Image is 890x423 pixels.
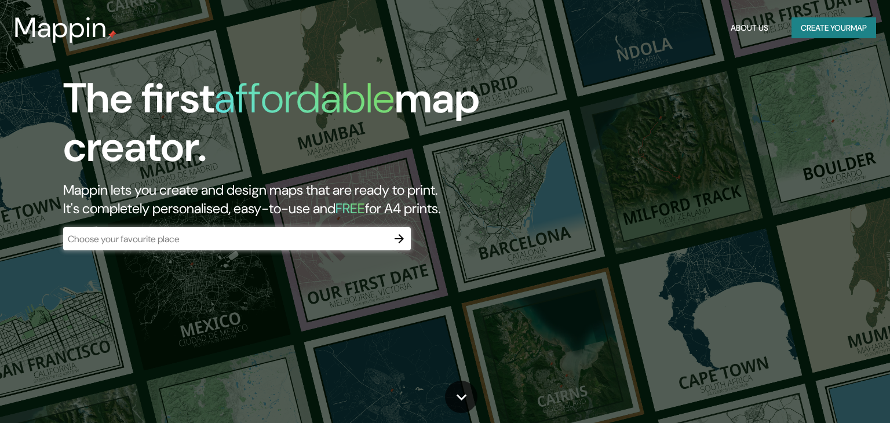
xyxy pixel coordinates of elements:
[63,74,508,181] h1: The first map creator.
[791,17,876,39] button: Create yourmap
[107,30,116,39] img: mappin-pin
[14,12,107,44] h3: Mappin
[63,232,388,246] input: Choose your favourite place
[335,199,365,217] h5: FREE
[726,17,773,39] button: About Us
[787,378,877,410] iframe: Help widget launcher
[63,181,508,218] h2: Mappin lets you create and design maps that are ready to print. It's completely personalised, eas...
[214,71,395,125] h1: affordable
